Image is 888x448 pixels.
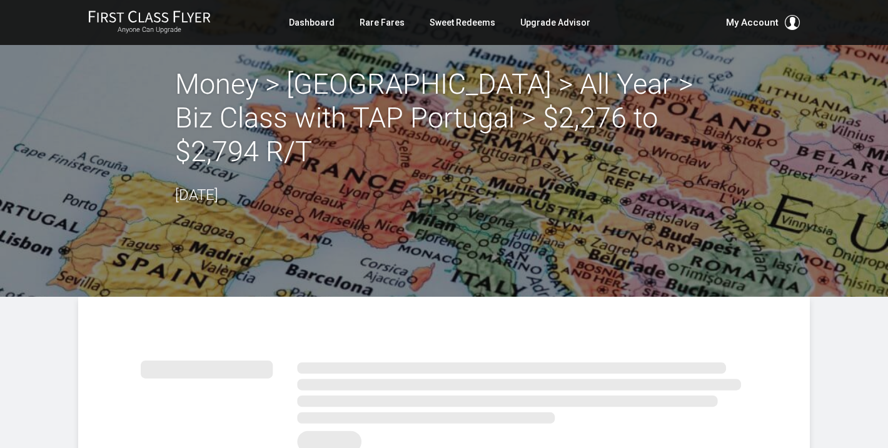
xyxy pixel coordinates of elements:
img: First Class Flyer [88,10,211,23]
a: Dashboard [289,11,335,34]
a: First Class FlyerAnyone Can Upgrade [88,10,211,35]
a: Upgrade Advisor [520,11,590,34]
a: Sweet Redeems [430,11,495,34]
h2: Money > [GEOGRAPHIC_DATA] > All Year > Biz Class with TAP Portugal > $2,276 to $2,794 R/T [175,67,713,169]
span: My Account [726,15,779,30]
small: Anyone Can Upgrade [88,26,211,34]
time: [DATE] [175,186,218,204]
a: Rare Fares [360,11,405,34]
button: My Account [726,15,800,30]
